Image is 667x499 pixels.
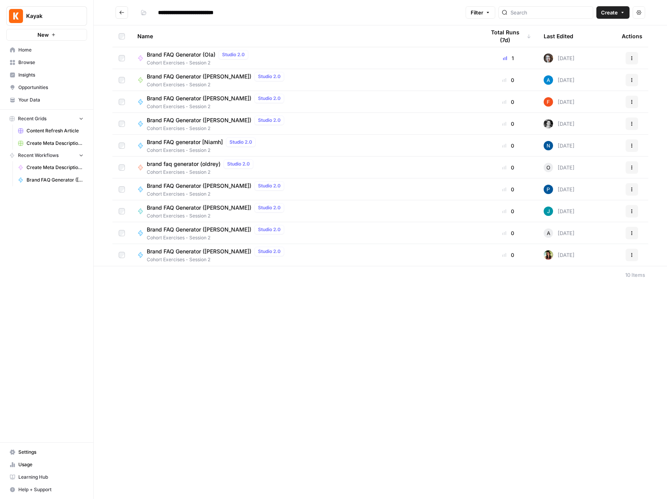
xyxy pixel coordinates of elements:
[137,203,473,219] a: Brand FAQ Generator ([PERSON_NAME])Studio 2.0Cohort Exercises - Session 2
[544,97,553,107] img: 5e7wduwzxuy6rs9japgirzdrp9i4
[258,117,281,124] span: Studio 2.0
[544,207,553,216] img: t1tavke639zaj8z079xy2f7i1bag
[147,226,251,233] span: Brand FAQ Generator ([PERSON_NAME])
[6,150,87,161] button: Recent Workflows
[137,225,473,241] a: Brand FAQ Generator ([PERSON_NAME])Studio 2.0Cohort Exercises - Session 2
[544,185,553,194] img: pl7e58t6qlk7gfgh2zr3oyga3gis
[137,116,473,132] a: Brand FAQ Generator ([PERSON_NAME])Studio 2.0Cohort Exercises - Session 2
[27,176,84,184] span: Brand FAQ Generator ([PERSON_NAME])
[147,212,287,219] span: Cohort Exercises - Session 2
[258,204,281,211] span: Studio 2.0
[147,147,259,154] span: Cohort Exercises - Session 2
[546,164,550,171] span: O
[147,182,251,190] span: Brand FAQ Generator ([PERSON_NAME])
[9,9,23,23] img: Kayak Logo
[6,446,87,458] a: Settings
[147,248,251,255] span: Brand FAQ Generator ([PERSON_NAME])
[544,75,575,85] div: [DATE]
[544,119,575,128] div: [DATE]
[137,25,473,47] div: Name
[227,160,250,168] span: Studio 2.0
[485,142,531,150] div: 0
[544,207,575,216] div: [DATE]
[147,138,223,146] span: Brand FAQ generator [Niamh]
[544,75,553,85] img: o3cqybgnmipr355j8nz4zpq1mc6x
[6,81,87,94] a: Opportunities
[6,29,87,41] button: New
[485,251,531,259] div: 0
[147,204,251,212] span: Brand FAQ Generator ([PERSON_NAME])
[544,250,553,260] img: e4v89f89x2fg3vu1gtqy01mqi6az
[229,139,252,146] span: Studio 2.0
[147,51,215,59] span: Brand FAQ Generator (Ola)
[544,185,575,194] div: [DATE]
[147,116,251,124] span: Brand FAQ Generator ([PERSON_NAME])
[544,25,573,47] div: Last Edited
[147,81,287,88] span: Cohort Exercises - Session 2
[18,474,84,481] span: Learning Hub
[27,127,84,134] span: Content Refresh Article
[147,256,287,263] span: Cohort Exercises - Session 2
[258,73,281,80] span: Studio 2.0
[258,95,281,102] span: Studio 2.0
[18,449,84,456] span: Settings
[485,25,531,47] div: Total Runs (7d)
[6,44,87,56] a: Home
[18,115,46,122] span: Recent Grids
[14,125,87,137] a: Content Refresh Article
[258,248,281,255] span: Studio 2.0
[6,471,87,483] a: Learning Hub
[147,59,251,66] span: Cohort Exercises - Session 2
[147,103,287,110] span: Cohort Exercises - Session 2
[137,181,473,198] a: Brand FAQ Generator ([PERSON_NAME])Studio 2.0Cohort Exercises - Session 2
[544,141,553,150] img: n7pe0zs00y391qjouxmgrq5783et
[544,141,575,150] div: [DATE]
[466,6,495,19] button: Filter
[14,174,87,186] a: Brand FAQ Generator ([PERSON_NAME])
[6,113,87,125] button: Recent Grids
[14,161,87,174] a: Create Meta Description ([PERSON_NAME])
[147,160,221,168] span: brand faq generator (oldrey)
[544,119,553,128] img: 4vx69xode0b6rvenq8fzgxnr47hp
[485,76,531,84] div: 0
[544,228,575,238] div: [DATE]
[6,458,87,471] a: Usage
[485,120,531,128] div: 0
[18,71,84,78] span: Insights
[147,125,287,132] span: Cohort Exercises - Session 2
[544,250,575,260] div: [DATE]
[137,137,473,154] a: Brand FAQ generator [Niamh]Studio 2.0Cohort Exercises - Session 2
[147,94,251,102] span: Brand FAQ Generator ([PERSON_NAME])
[147,169,256,176] span: Cohort Exercises - Session 2
[6,56,87,69] a: Browse
[258,182,281,189] span: Studio 2.0
[625,271,645,279] div: 10 Items
[6,69,87,81] a: Insights
[147,191,287,198] span: Cohort Exercises - Session 2
[137,247,473,263] a: Brand FAQ Generator ([PERSON_NAME])Studio 2.0Cohort Exercises - Session 2
[596,6,630,19] button: Create
[485,54,531,62] div: 1
[18,152,59,159] span: Recent Workflows
[18,486,84,493] span: Help + Support
[18,46,84,53] span: Home
[18,84,84,91] span: Opportunities
[544,53,575,63] div: [DATE]
[14,137,87,150] a: Create Meta Description ([PERSON_NAME]) Grid
[18,461,84,468] span: Usage
[27,164,84,171] span: Create Meta Description ([PERSON_NAME])
[547,229,550,237] span: A
[471,9,483,16] span: Filter
[6,483,87,496] button: Help + Support
[485,164,531,171] div: 0
[18,59,84,66] span: Browse
[6,6,87,26] button: Workspace: Kayak
[27,140,84,147] span: Create Meta Description ([PERSON_NAME]) Grid
[116,6,128,19] button: Go back
[544,53,553,63] img: rz7p8tmnmqi1pt4pno23fskyt2v8
[485,207,531,215] div: 0
[6,94,87,106] a: Your Data
[147,73,251,80] span: Brand FAQ Generator ([PERSON_NAME])
[601,9,618,16] span: Create
[137,72,473,88] a: Brand FAQ Generator ([PERSON_NAME])Studio 2.0Cohort Exercises - Session 2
